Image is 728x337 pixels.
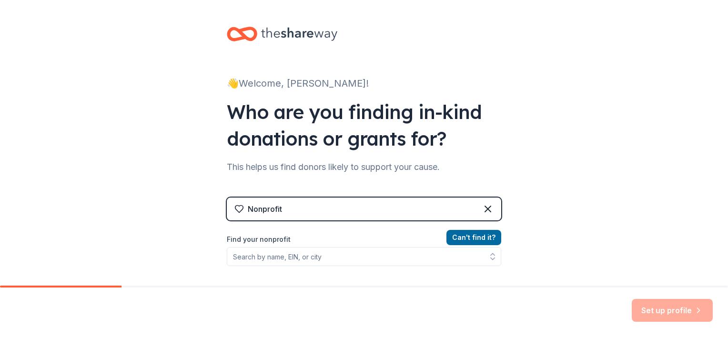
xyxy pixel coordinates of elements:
[248,203,282,215] div: Nonprofit
[227,234,501,245] label: Find your nonprofit
[227,76,501,91] div: 👋 Welcome, [PERSON_NAME]!
[227,247,501,266] input: Search by name, EIN, or city
[227,99,501,152] div: Who are you finding in-kind donations or grants for?
[446,230,501,245] button: Can't find it?
[227,159,501,175] div: This helps us find donors likely to support your cause.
